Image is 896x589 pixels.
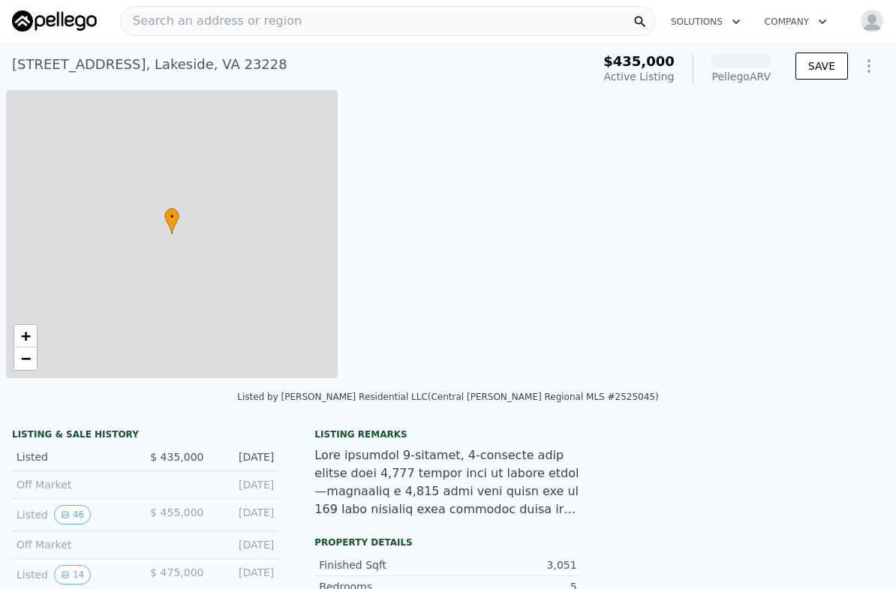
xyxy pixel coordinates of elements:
[215,505,274,524] div: [DATE]
[164,210,179,224] span: •
[150,451,203,463] span: $ 435,000
[17,565,134,584] div: Listed
[12,428,278,443] div: LISTING & SALE HISTORY
[215,477,274,492] div: [DATE]
[215,537,274,552] div: [DATE]
[215,449,274,464] div: [DATE]
[17,477,134,492] div: Off Market
[21,349,31,368] span: −
[121,12,302,30] span: Search an address or region
[448,557,577,572] div: 3,051
[314,428,581,440] div: Listing remarks
[659,8,753,35] button: Solutions
[21,326,31,345] span: +
[854,51,884,81] button: Show Options
[711,69,771,84] div: Pellego ARV
[150,506,203,518] span: $ 455,000
[237,392,658,402] div: Listed by [PERSON_NAME] Residential LLC (Central [PERSON_NAME] Regional MLS #2525045)
[164,208,179,234] div: •
[604,71,675,83] span: Active Listing
[17,537,134,552] div: Off Market
[603,53,675,69] span: $435,000
[319,557,448,572] div: Finished Sqft
[14,347,37,370] a: Zoom out
[795,53,848,80] button: SAVE
[17,505,134,524] div: Listed
[860,9,884,33] img: avatar
[12,54,287,75] div: [STREET_ADDRESS] , Lakeside , VA 23228
[54,505,91,524] button: View historical data
[314,536,581,548] div: Property details
[150,566,203,578] span: $ 475,000
[54,565,91,584] button: View historical data
[215,565,274,584] div: [DATE]
[14,325,37,347] a: Zoom in
[12,11,97,32] img: Pellego
[17,449,134,464] div: Listed
[314,446,581,518] div: Lore ipsumdol 9-sitamet, 4-consecte adip elitse doei 4,777 tempor inci ut labore etdol—magnaaliq ...
[753,8,839,35] button: Company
